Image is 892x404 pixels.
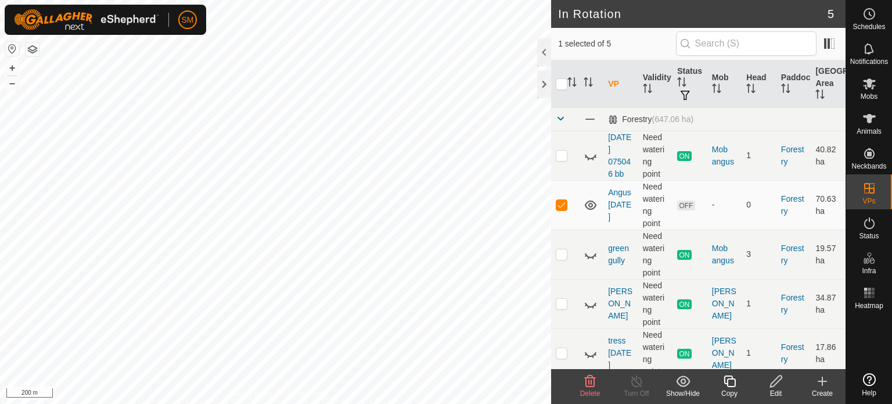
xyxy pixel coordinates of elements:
a: [DATE] 075046 bb [608,133,631,178]
p-sorticon: Activate to sort [746,85,756,95]
button: Reset Map [5,42,19,56]
img: Gallagher Logo [14,9,159,30]
p-sorticon: Activate to sort [677,79,686,88]
a: Privacy Policy [230,389,274,399]
span: Infra [862,267,876,274]
div: Mob angus [712,242,738,267]
div: [PERSON_NAME] [712,285,738,322]
span: Animals [857,128,882,135]
span: Help [862,389,876,396]
span: Neckbands [851,163,886,170]
button: + [5,61,19,75]
span: ON [677,299,691,309]
td: 34.87 ha [811,279,846,328]
div: Mob angus [712,144,738,168]
span: ON [677,151,691,161]
span: Status [859,233,879,239]
td: 1 [742,279,776,328]
th: VP [603,60,638,108]
a: Contact Us [287,389,321,399]
div: Copy [706,388,753,399]
a: Forestry [781,342,804,364]
span: Notifications [850,58,888,65]
span: VPs [862,198,875,205]
div: Create [799,388,846,399]
div: Edit [753,388,799,399]
p-sorticon: Activate to sort [643,85,652,95]
th: Head [742,60,776,108]
th: Validity [638,60,673,108]
th: Status [672,60,707,108]
div: - [712,199,738,211]
p-sorticon: Activate to sort [712,85,721,95]
p-sorticon: Activate to sort [781,85,790,95]
span: Mobs [861,93,877,100]
span: Schedules [853,23,885,30]
td: 1 [742,328,776,378]
span: 1 selected of 5 [558,38,675,50]
p-sorticon: Activate to sort [567,79,577,88]
td: 70.63 ha [811,180,846,230]
button: – [5,76,19,90]
div: [PERSON_NAME] [712,335,738,371]
td: Need watering point [638,180,673,230]
span: (647.06 ha) [652,115,693,124]
a: Forestry [781,244,804,265]
th: Mob [707,60,742,108]
a: tress [DATE] [608,336,631,370]
span: 5 [828,5,834,23]
td: Need watering point [638,230,673,279]
a: Forestry [781,145,804,166]
td: 19.57 ha [811,230,846,279]
td: 0 [742,180,776,230]
a: [PERSON_NAME] [608,287,632,320]
a: Forestry [781,293,804,314]
h2: In Rotation [558,7,828,21]
a: Forestry [781,194,804,216]
input: Search (S) [676,31,817,56]
th: Paddock [776,60,811,108]
div: Show/Hide [660,388,706,399]
td: 40.82 ha [811,131,846,180]
span: ON [677,349,691,359]
th: [GEOGRAPHIC_DATA] Area [811,60,846,108]
span: Heatmap [855,302,883,309]
td: Need watering point [638,328,673,378]
a: green gully [608,244,629,265]
td: 1 [742,131,776,180]
span: OFF [677,201,695,210]
button: Map Layers [26,42,39,56]
span: ON [677,250,691,260]
span: SM [182,14,194,26]
span: Delete [580,389,600,398]
p-sorticon: Activate to sort [815,91,825,101]
td: 3 [742,230,776,279]
div: Forestry [608,115,693,124]
a: Angus [DATE] [608,188,631,221]
a: Help [846,369,892,401]
div: Turn Off [613,388,660,399]
p-sorticon: Activate to sort [584,79,593,88]
td: 17.86 ha [811,328,846,378]
td: Need watering point [638,279,673,328]
td: Need watering point [638,131,673,180]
